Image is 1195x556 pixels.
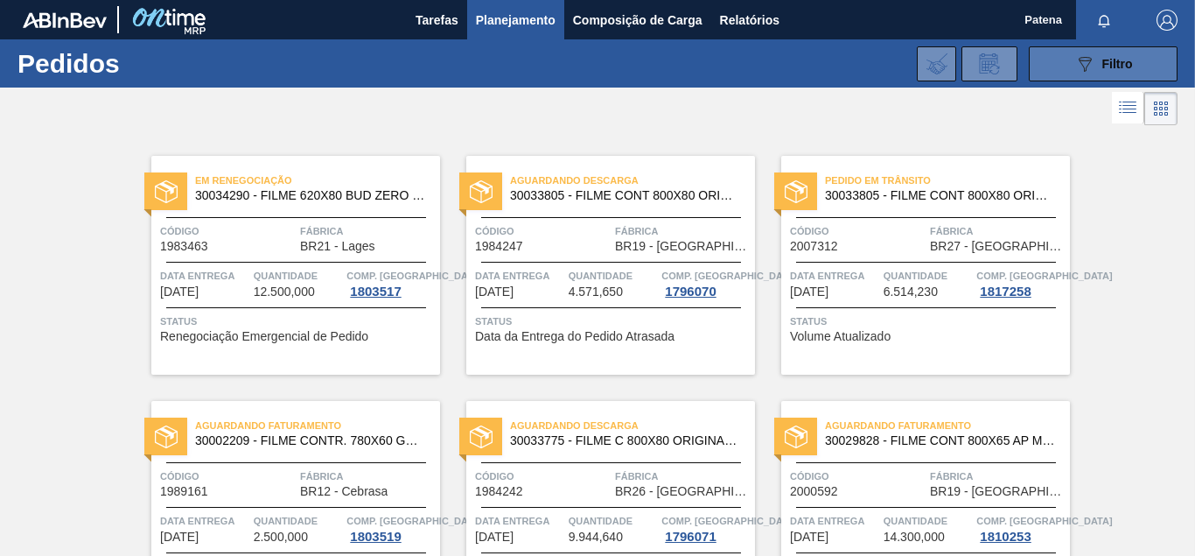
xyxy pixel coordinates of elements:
button: Filtro [1029,46,1178,81]
h1: Pedidos [17,53,262,74]
span: Quantidade [884,512,973,530]
a: Comp. [GEOGRAPHIC_DATA]1803517 [346,267,436,299]
img: status [785,426,807,448]
span: 12.500,000 [254,285,315,299]
span: 1989161 [160,485,208,498]
span: Status [160,313,436,330]
span: Volume Atualizado [790,330,891,343]
span: Status [790,313,1066,330]
span: Fábrica [615,222,751,240]
span: 14.300,000 [884,531,945,544]
div: Solicitação de Revisão de Pedidos [961,46,1017,81]
span: Comp. Carga [661,512,797,530]
span: Fábrica [615,468,751,485]
a: Comp. [GEOGRAPHIC_DATA]1810253 [976,512,1066,544]
span: BR26 - Uberlândia [615,485,751,498]
span: Aguardando Faturamento [195,417,440,434]
span: 30033805 - FILME CONT 800X80 ORIG 473 MP C12 429 [510,189,741,202]
span: Pedido em Trânsito [825,172,1070,189]
span: 2.500,000 [254,531,308,544]
span: 9.944,640 [569,531,623,544]
span: 19/08/2025 [475,531,514,544]
span: 1984247 [475,240,523,253]
span: Fábrica [930,222,1066,240]
div: 1796070 [661,285,719,299]
img: status [155,180,178,203]
span: 30029828 - FILME CONT 800X65 AP MP 473 C12 429 [825,434,1056,447]
span: 1984242 [475,485,523,498]
div: Visão em Cards [1144,92,1178,125]
div: 1817258 [976,285,1034,299]
img: status [470,180,493,203]
span: Composição de Carga [573,10,702,31]
span: Quantidade [254,512,343,530]
div: 1796071 [661,530,719,544]
img: TNhmsLtSVTkK8tSr43FrP2fwEKptu5GPRR3wAAAABJRU5ErkJggg== [23,12,107,28]
span: 12/08/2025 [475,285,514,299]
span: Quantidade [884,267,973,285]
div: 1803517 [346,285,404,299]
span: BR27 - Nova Minas [930,240,1066,253]
span: Fábrica [300,468,436,485]
button: Notificações [1076,8,1132,32]
span: BR19 - Nova Rio [930,485,1066,498]
span: Código [790,468,926,485]
span: Comp. Carga [976,267,1112,285]
a: Comp. [GEOGRAPHIC_DATA]1796071 [661,512,751,544]
span: Data entrega [475,512,564,530]
a: Comp. [GEOGRAPHIC_DATA]1817258 [976,267,1066,299]
span: 6.514,230 [884,285,938,299]
span: Data entrega [160,267,249,285]
span: Aguardando Faturamento [825,417,1070,434]
span: BR21 - Lages [300,240,375,253]
span: 06/08/2025 [160,285,199,299]
a: statusAguardando Descarga30033805 - FILME CONT 800X80 ORIG 473 MP C12 429Código1984247FábricaBR19... [440,156,755,375]
span: 4.571,650 [569,285,623,299]
span: Código [160,468,296,485]
span: Status [475,313,751,330]
div: Importar Negociações dos Pedidos [917,46,956,81]
span: 30002209 - FILME CONTR. 780X60 GCA 350ML NIV22 [195,434,426,447]
span: Aguardando Descarga [510,172,755,189]
span: Relatórios [720,10,779,31]
span: Código [160,222,296,240]
span: 2007312 [790,240,838,253]
span: 30033805 - FILME CONT 800X80 ORIG 473 MP C12 429 [825,189,1056,202]
span: Comp. Carga [346,267,482,285]
span: Fábrica [930,468,1066,485]
span: BR12 - Cebrasa [300,485,388,498]
span: Quantidade [254,267,343,285]
span: Comp. Carga [661,267,797,285]
a: Comp. [GEOGRAPHIC_DATA]1796070 [661,267,751,299]
img: Logout [1157,10,1178,31]
span: Fábrica [300,222,436,240]
span: 2000592 [790,485,838,498]
img: status [470,426,493,448]
span: Data da Entrega do Pedido Atrasada [475,330,674,343]
span: 30034290 - FILME 620X80 BUD ZERO 350 SLK C8 [195,189,426,202]
span: Data entrega [790,267,879,285]
span: Aguardando Descarga [510,417,755,434]
span: 1983463 [160,240,208,253]
span: Código [790,222,926,240]
span: 19/08/2025 [160,531,199,544]
span: 27/08/2025 [790,531,828,544]
span: 16/08/2025 [790,285,828,299]
div: 1803519 [346,530,404,544]
span: Filtro [1102,57,1133,71]
span: Tarefas [416,10,458,31]
img: status [155,426,178,448]
a: Comp. [GEOGRAPHIC_DATA]1803519 [346,512,436,544]
span: Em renegociação [195,172,440,189]
span: Código [475,222,611,240]
a: statusPedido em Trânsito30033805 - FILME CONT 800X80 ORIG 473 MP C12 429Código2007312FábricaBR27 ... [755,156,1070,375]
span: Data entrega [475,267,564,285]
span: Código [475,468,611,485]
span: Planejamento [476,10,556,31]
span: Quantidade [569,512,658,530]
span: Renegociação Emergencial de Pedido [160,330,368,343]
a: statusEm renegociação30034290 - FILME 620X80 BUD ZERO 350 SLK C8Código1983463FábricaBR21 - LagesD... [125,156,440,375]
span: BR19 - Nova Rio [615,240,751,253]
span: Comp. Carga [976,512,1112,530]
div: Visão em Lista [1112,92,1144,125]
